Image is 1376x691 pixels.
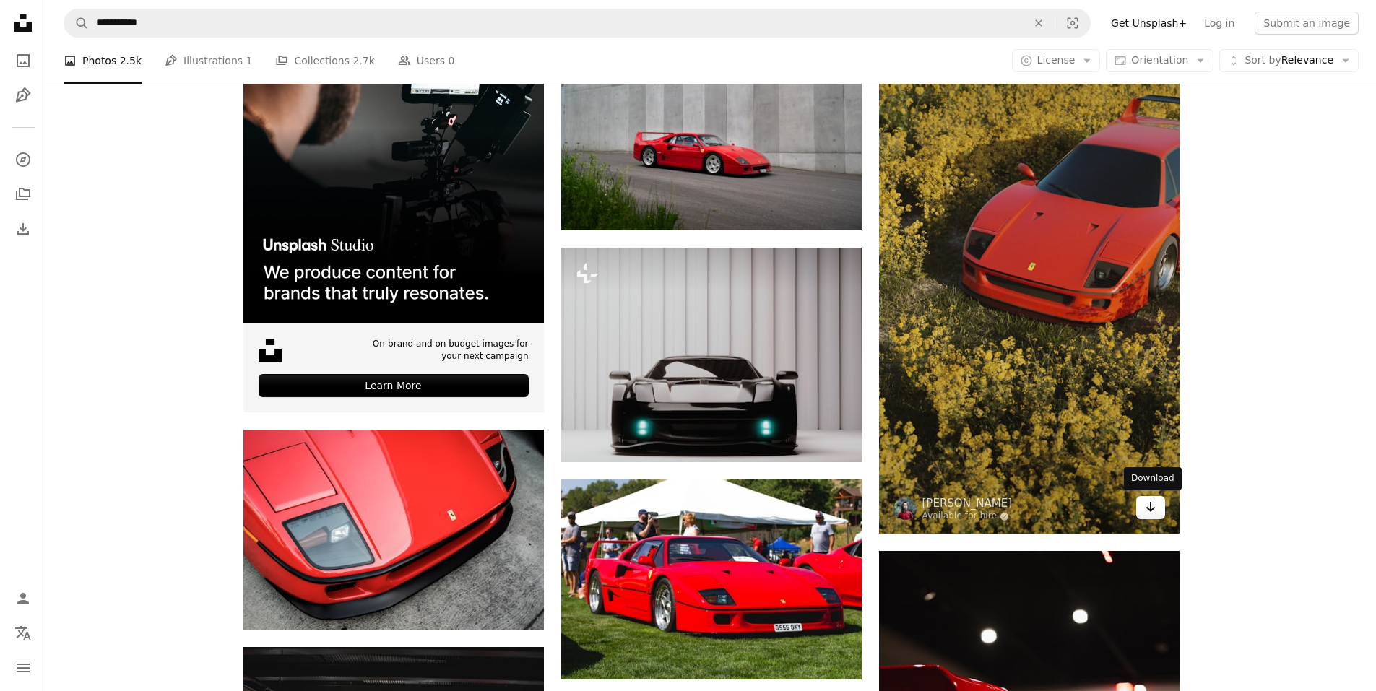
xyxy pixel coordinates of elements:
[9,619,38,648] button: Language
[64,9,1091,38] form: Find visuals sitewide
[165,38,252,84] a: Illustrations 1
[1012,49,1101,72] button: License
[1136,496,1165,519] a: Download
[922,496,1013,510] a: [PERSON_NAME]
[9,46,38,75] a: Photos
[243,23,544,323] img: file-1715652217532-464736461acbimage
[243,23,544,412] a: On-brand and on budget images for your next campaignLearn More
[1124,467,1182,490] div: Download
[352,53,374,69] span: 2.7k
[1055,9,1090,37] button: Visual search
[1195,12,1243,35] a: Log in
[275,38,374,84] a: Collections 2.7k
[1245,54,1281,66] span: Sort by
[561,123,862,136] a: A red sports car parked on the side of a road
[1102,12,1195,35] a: Get Unsplash+
[879,260,1180,273] a: a red sports car parked in a field of yellow flowers
[561,30,862,230] img: A red sports car parked on the side of a road
[1245,53,1333,68] span: Relevance
[893,497,917,521] img: Go to Fajar Himansya's profile
[1106,49,1213,72] button: Orientation
[9,584,38,613] a: Log in / Sign up
[9,653,38,682] button: Menu
[259,374,529,397] div: Learn More
[363,338,529,362] span: On-brand and on budget images for your next campaign
[561,479,862,679] img: red ferrari 458 italia on green grass field during daytime
[561,248,862,462] img: A black sports car with its lights on
[9,81,38,110] a: Illustrations
[1131,54,1188,66] span: Orientation
[9,9,38,40] a: Home — Unsplash
[243,430,544,630] img: red Porsche car
[243,523,544,536] a: red Porsche car
[1023,9,1055,37] button: Clear
[1219,49,1359,72] button: Sort byRelevance
[398,38,455,84] a: Users 0
[9,145,38,174] a: Explore
[259,339,282,362] img: file-1631678316303-ed18b8b5cb9cimage
[449,53,455,69] span: 0
[1255,12,1359,35] button: Submit an image
[9,180,38,209] a: Collections
[246,53,253,69] span: 1
[64,9,89,37] button: Search Unsplash
[561,573,862,586] a: red ferrari 458 italia on green grass field during daytime
[922,510,1013,522] a: Available for hire
[561,348,862,361] a: A black sports car with its lights on
[9,214,38,243] a: Download History
[1037,54,1076,66] span: License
